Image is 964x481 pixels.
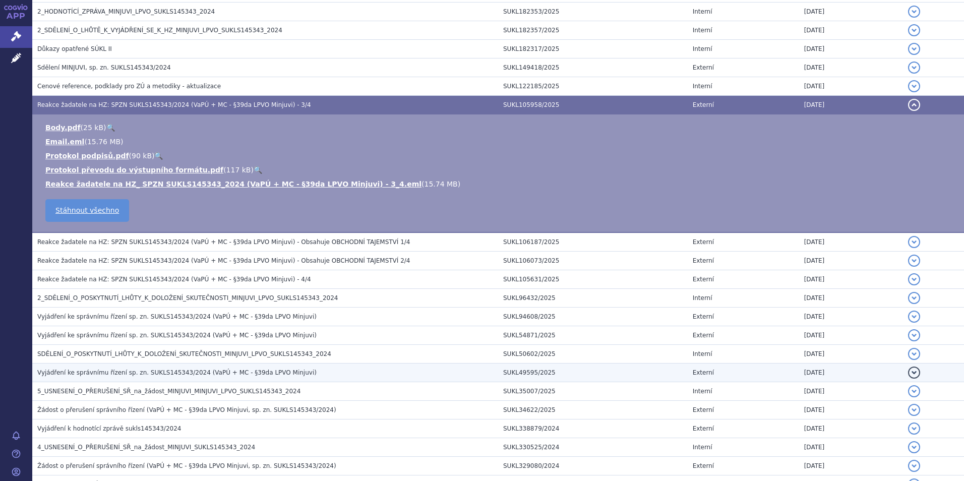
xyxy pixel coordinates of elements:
button: detail [908,348,920,360]
td: SUKL49595/2025 [498,364,688,382]
td: SUKL106187/2025 [498,232,688,252]
button: detail [908,460,920,472]
td: SUKL54871/2025 [498,326,688,345]
span: Cenové reference, podklady pro ZÚ a metodiky - aktualizace [37,83,221,90]
li: ( ) [45,151,954,161]
a: Protokol převodu do výstupního formátu.pdf [45,166,223,174]
span: Vyjádření ke správnímu řízení sp. zn. SUKLS145343/2024 (VaPÚ + MC - §39da LPVO Minjuvi) [37,369,317,376]
td: [DATE] [799,345,903,364]
span: Externí [693,276,714,283]
td: [DATE] [799,326,903,345]
span: Reakce žadatele na HZ: SPZN SUKLS145343/2024 (VaPÚ + MC - §39da LPVO Minjuvi) - 4/4 [37,276,311,283]
span: Interní [693,45,712,52]
span: Interní [693,350,712,357]
td: SUKL182317/2025 [498,40,688,58]
span: Interní [693,8,712,15]
td: SUKL330525/2024 [498,438,688,457]
button: detail [908,80,920,92]
button: detail [908,255,920,267]
button: detail [908,329,920,341]
span: Vyjádření k hodnotící zprávě sukls145343/2024 [37,425,181,432]
span: Interní [693,83,712,90]
td: [DATE] [799,438,903,457]
a: 🔍 [154,152,163,160]
button: detail [908,24,920,36]
td: [DATE] [799,21,903,40]
li: ( ) [45,179,954,189]
span: Externí [693,332,714,339]
td: [DATE] [799,308,903,326]
span: 4_USNESENÍ_O_PŘERUŠENÍ_SŘ_na_žádost_MINJUVI_SUKLS145343_2024 [37,444,255,451]
td: SUKL105631/2025 [498,270,688,289]
a: 🔍 [254,166,262,174]
button: detail [908,292,920,304]
span: Externí [693,257,714,264]
span: Reakce žadatele na HZ: SPZN SUKLS145343/2024 (VaPÚ + MC - §39da LPVO Minjuvi) - Obsahuje OBCHODNÍ... [37,238,410,246]
td: [DATE] [799,96,903,114]
td: SUKL105958/2025 [498,96,688,114]
td: [DATE] [799,457,903,475]
td: SUKL329080/2024 [498,457,688,475]
td: SUKL50602/2025 [498,345,688,364]
span: 15.76 MB [87,138,120,146]
td: [DATE] [799,40,903,58]
span: Externí [693,369,714,376]
span: Důkazy opatřené SÚKL II [37,45,112,52]
span: 2_SDĚLENÍ_O_LHŮTĚ_K_VYJÁDŘENÍ_SE_K_HZ_MINJUVI_LPVO_SUKLS145343_2024 [37,27,282,34]
span: Žádost o přerušení správního řízení (VaPÚ + MC - §39da LPVO Minjuvi, sp. zn. SUKLS145343/2024) [37,406,336,413]
span: Reakce žadatele na HZ: SPZN SUKLS145343/2024 (VaPÚ + MC - §39da LPVO Minjuvi) - Obsahuje OBCHODNÍ... [37,257,410,264]
button: detail [908,6,920,18]
button: detail [908,273,920,285]
td: SUKL149418/2025 [498,58,688,77]
span: Sdělení MINJUVI, sp. zn. SUKLS145343/2024 [37,64,171,71]
span: Interní [693,294,712,302]
td: [DATE] [799,382,903,401]
span: 2_SDĚLENÍ_O_POSKYTNUTÍ_LHŮTY_K_DOLOŽENÍ_SKUTEČNOSTI_MINJUVI_LPVO_SUKLS145343_2024 [37,294,338,302]
a: Reakce žadatele na HZ_ SPZN SUKLS145343_2024 (VaPÚ + MC - §39da LPVO Minjuvi) - 3_4.eml [45,180,421,188]
td: SUKL182357/2025 [498,21,688,40]
td: SUKL122185/2025 [498,77,688,96]
td: SUKL106073/2025 [498,252,688,270]
a: 🔍 [106,124,115,132]
td: SUKL182353/2025 [498,3,688,21]
button: detail [908,236,920,248]
button: detail [908,404,920,416]
span: Reakce žadatele na HZ: SPZN SUKLS145343/2024 (VaPÚ + MC - §39da LPVO Minjuvi) - 3/4 [37,101,311,108]
span: SDĚLENÍ_O_POSKYTNUTÍ_LHŮTY_K_DOLOŽENÍ_SKUTEČNOSTI_MINJUVI_LPVO_SUKLS145343_2024 [37,350,331,357]
td: [DATE] [799,3,903,21]
button: detail [908,441,920,453]
span: Interní [693,388,712,395]
span: Interní [693,27,712,34]
button: detail [908,367,920,379]
a: Stáhnout všechno [45,199,129,222]
span: Externí [693,238,714,246]
span: 5_USNESENÍ_O_PŘERUŠENÍ_SŘ_na_žádost_MINJUVI_MINJUVI_LPVO_SUKLS145343_2024 [37,388,300,395]
button: detail [908,43,920,55]
li: ( ) [45,123,954,133]
td: SUKL94608/2025 [498,308,688,326]
span: Vyjádření ke správnímu řízení sp. zn. SUKLS145343/2024 (VaPÚ + MC - §39da LPVO Minjuvi) [37,332,317,339]
td: [DATE] [799,364,903,382]
span: Externí [693,462,714,469]
span: 2_HODNOTÍCÍ_ZPRÁVA_MINJUVI_LPVO_SUKLS145343_2024 [37,8,215,15]
td: [DATE] [799,232,903,252]
button: detail [908,385,920,397]
td: SUKL34622/2025 [498,401,688,419]
button: detail [908,62,920,74]
td: [DATE] [799,270,903,289]
span: Externí [693,313,714,320]
td: [DATE] [799,252,903,270]
span: 90 kB [132,152,152,160]
li: ( ) [45,165,954,175]
span: Externí [693,406,714,413]
button: detail [908,99,920,111]
button: detail [908,311,920,323]
li: ( ) [45,137,954,147]
span: Žádost o přerušení správního řízení (VaPÚ + MC - §39da LPVO Minjuvi, sp. zn. SUKLS145343/2024) [37,462,336,469]
span: 15.74 MB [424,180,457,188]
td: [DATE] [799,58,903,77]
span: Vyjádření ke správnímu řízení sp. zn. SUKLS145343/2024 (VaPÚ + MC - §39da LPVO Minjuvi) [37,313,317,320]
a: Email.eml [45,138,84,146]
span: 25 kB [83,124,103,132]
td: [DATE] [799,77,903,96]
